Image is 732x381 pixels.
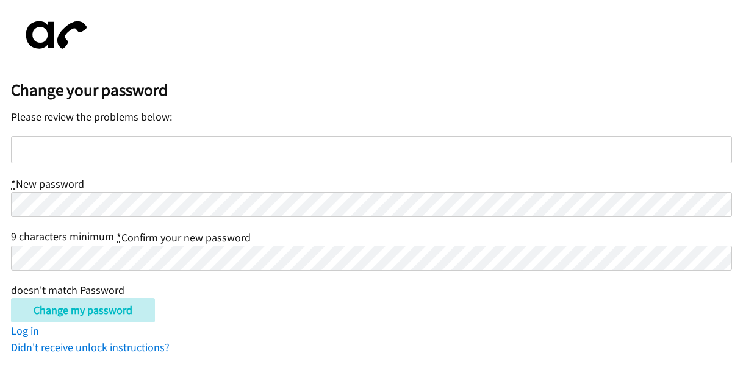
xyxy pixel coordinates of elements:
h2: Change your password [11,80,732,101]
abbr: required [11,177,16,191]
span: 9 characters minimum [11,229,114,243]
label: New password [11,177,84,191]
abbr: required [117,230,121,244]
p: Please review the problems below: [11,109,732,125]
label: Confirm your new password [117,230,251,244]
a: Log in [11,324,39,338]
img: aphone-8a226864a2ddd6a5e75d1ebefc011f4aa8f32683c2d82f3fb0802fe031f96514.svg [11,11,96,59]
a: Didn't receive unlock instructions? [11,340,170,354]
span: doesn't match Password [11,283,124,297]
input: Change my password [11,298,155,322]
